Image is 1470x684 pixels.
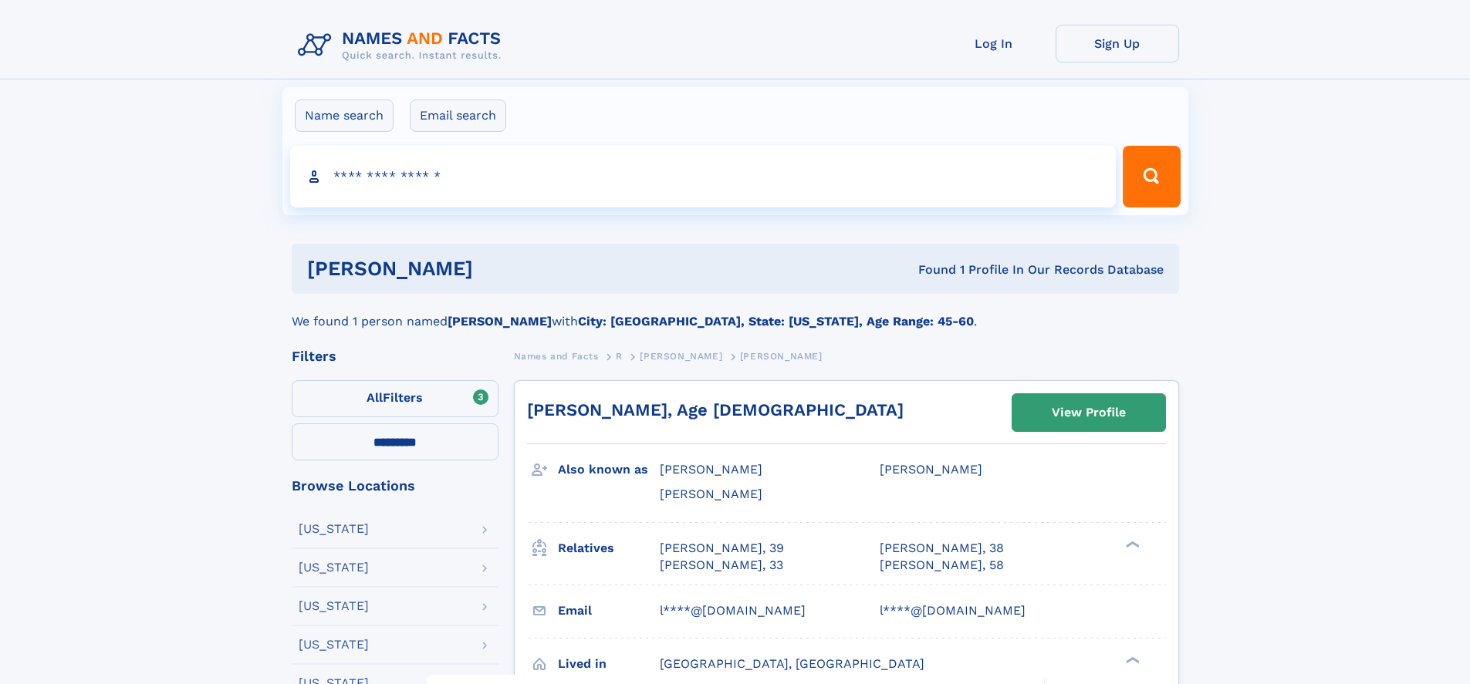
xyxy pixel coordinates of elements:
[295,99,394,132] label: Name search
[740,351,823,362] span: [PERSON_NAME]
[660,656,924,671] span: [GEOGRAPHIC_DATA], [GEOGRAPHIC_DATA]
[514,346,599,366] a: Names and Facts
[1012,394,1165,431] a: View Profile
[880,557,1004,574] a: [PERSON_NAME], 58
[578,314,974,329] b: City: [GEOGRAPHIC_DATA], State: [US_STATE], Age Range: 45-60
[1123,146,1180,207] button: Search Button
[640,351,722,362] span: [PERSON_NAME]
[292,380,498,417] label: Filters
[292,479,498,493] div: Browse Locations
[299,523,369,535] div: [US_STATE]
[660,557,783,574] a: [PERSON_NAME], 33
[299,561,369,574] div: [US_STATE]
[660,462,762,477] span: [PERSON_NAME]
[558,598,660,624] h3: Email
[880,540,1004,557] a: [PERSON_NAME], 38
[448,314,552,329] b: [PERSON_NAME]
[367,390,383,405] span: All
[292,25,514,66] img: Logo Names and Facts
[1122,655,1141,665] div: ❯
[1122,539,1141,549] div: ❯
[616,346,623,366] a: R
[558,651,660,677] h3: Lived in
[640,346,722,366] a: [PERSON_NAME]
[558,535,660,561] h3: Relatives
[660,487,762,501] span: [PERSON_NAME]
[1056,25,1179,62] a: Sign Up
[932,25,1056,62] a: Log In
[292,349,498,363] div: Filters
[307,259,696,278] h1: [PERSON_NAME]
[616,351,623,362] span: R
[292,294,1179,331] div: We found 1 person named with .
[410,99,506,132] label: Email search
[660,540,784,557] a: [PERSON_NAME], 39
[1052,395,1126,430] div: View Profile
[558,457,660,483] h3: Also known as
[695,261,1164,278] div: Found 1 Profile In Our Records Database
[880,462,982,477] span: [PERSON_NAME]
[527,400,904,419] a: [PERSON_NAME], Age [DEMOGRAPHIC_DATA]
[290,146,1117,207] input: search input
[299,639,369,651] div: [US_STATE]
[299,600,369,612] div: [US_STATE]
